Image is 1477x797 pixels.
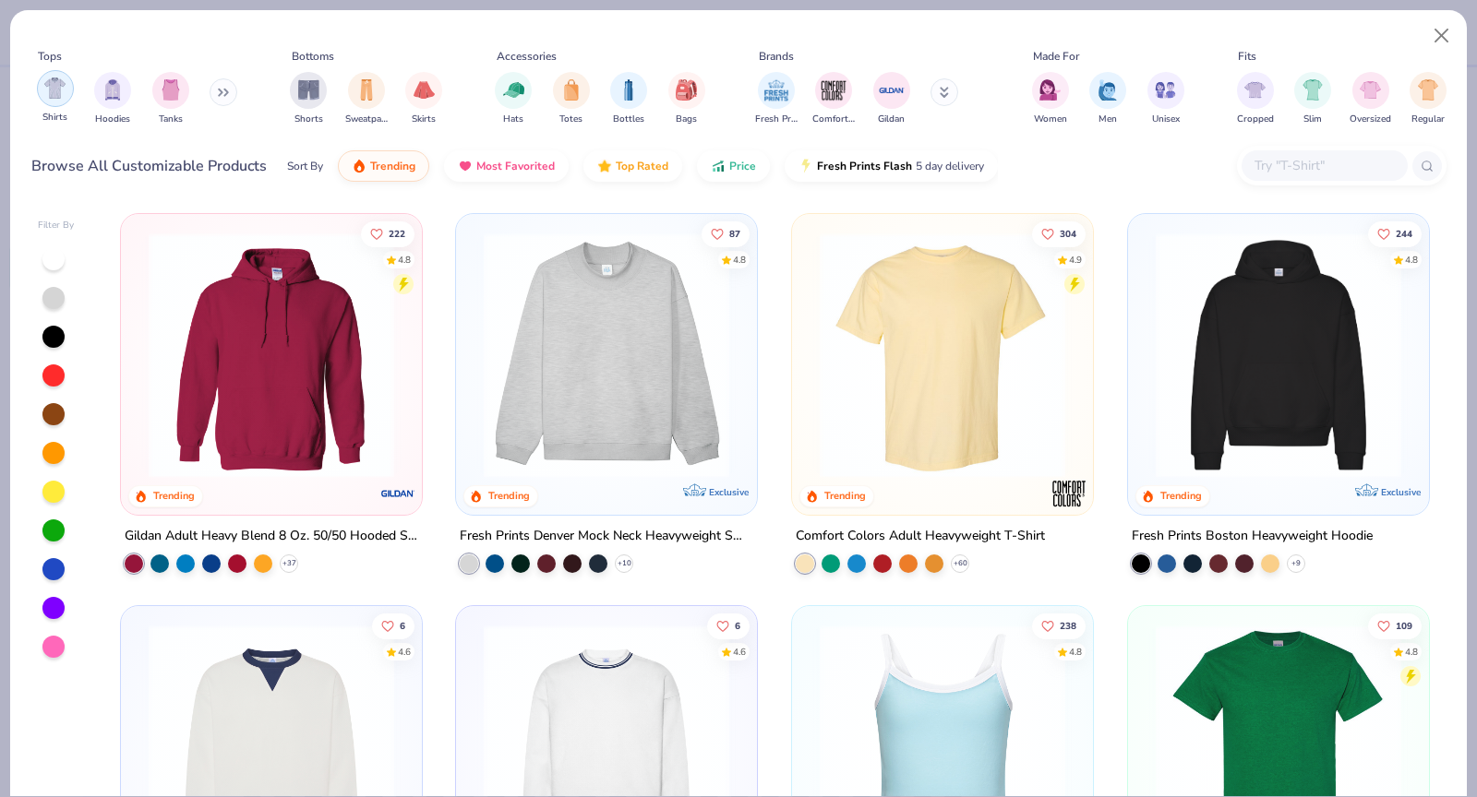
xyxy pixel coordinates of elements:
button: filter button [37,72,74,126]
button: Fresh Prints Flash5 day delivery [785,150,998,182]
button: Like [372,613,414,638]
span: Exclusive [1381,486,1421,498]
div: filter for Unisex [1147,72,1184,126]
div: filter for Tanks [152,72,189,126]
div: filter for Sweatpants [345,72,388,126]
img: Regular Image [1418,79,1439,101]
div: Gildan Adult Heavy Blend 8 Oz. 50/50 Hooded Sweatshirt [125,525,418,548]
div: filter for Bottles [610,72,647,126]
img: Bags Image [676,79,696,101]
button: filter button [405,72,442,126]
span: 238 [1060,621,1076,630]
span: 222 [389,229,405,238]
img: 91acfc32-fd48-4d6b-bdad-a4c1a30ac3fc [1147,232,1411,478]
span: 5 day delivery [916,156,984,177]
span: Men [1099,113,1117,126]
input: Try "T-Shirt" [1253,155,1395,176]
span: Fresh Prints Flash [817,159,912,173]
span: Trending [370,159,415,173]
div: Filter By [38,219,75,232]
span: Totes [559,113,582,126]
button: Like [1368,613,1422,638]
img: Tanks Image [161,79,181,101]
button: filter button [812,72,855,126]
button: Price [697,150,770,182]
span: Slim [1303,113,1322,126]
button: Like [1368,220,1422,246]
img: Slim Image [1303,79,1323,101]
div: 4.8 [734,253,747,267]
span: Comfort Colors [812,113,855,126]
span: Regular [1411,113,1445,126]
div: Browse All Customizable Products [31,155,267,177]
span: Exclusive [709,486,749,498]
button: Like [1032,613,1086,638]
div: Tops [38,48,62,65]
div: filter for Comfort Colors [812,72,855,126]
div: 4.6 [398,645,411,659]
img: Hats Image [503,79,524,101]
img: Men Image [1098,79,1118,101]
div: filter for Shirts [37,70,74,125]
img: Unisex Image [1155,79,1176,101]
img: Totes Image [561,79,582,101]
img: flash.gif [799,159,813,173]
span: 244 [1396,229,1412,238]
img: Comfort Colors logo [1051,475,1087,512]
div: filter for Gildan [873,72,910,126]
button: Close [1424,18,1459,54]
button: filter button [1410,72,1447,126]
span: Hats [503,113,523,126]
button: filter button [1147,72,1184,126]
button: Like [702,220,751,246]
img: most_fav.gif [458,159,473,173]
button: filter button [1032,72,1069,126]
div: Bottoms [292,48,334,65]
div: Sort By [287,158,323,174]
img: 029b8af0-80e6-406f-9fdc-fdf898547912 [811,232,1075,478]
span: 109 [1396,621,1412,630]
span: Gildan [878,113,905,126]
span: + 37 [282,558,295,569]
div: filter for Bags [668,72,705,126]
button: filter button [553,72,590,126]
div: filter for Shorts [290,72,327,126]
button: filter button [152,72,189,126]
span: Most Favorited [476,159,555,173]
img: a164e800-7022-4571-a324-30c76f641635 [402,232,666,478]
span: 6 [736,621,741,630]
img: Comfort Colors Image [820,77,847,104]
button: filter button [1237,72,1274,126]
img: trending.gif [352,159,366,173]
div: Fresh Prints Boston Heavyweight Hoodie [1132,525,1373,548]
button: Most Favorited [444,150,569,182]
button: filter button [668,72,705,126]
button: Trending [338,150,429,182]
div: 4.9 [1069,253,1082,267]
img: Skirts Image [414,79,435,101]
img: Gildan Image [878,77,906,104]
span: Bags [676,113,697,126]
img: Hoodies Image [102,79,123,101]
img: Shirts Image [44,77,66,99]
div: filter for Totes [553,72,590,126]
div: 4.8 [1069,645,1082,659]
div: filter for Oversized [1350,72,1391,126]
button: Like [708,613,751,638]
img: 01756b78-01f6-4cc6-8d8a-3c30c1a0c8ac [139,232,403,478]
span: Skirts [412,113,436,126]
button: filter button [1350,72,1391,126]
div: filter for Hoodies [94,72,131,126]
span: Unisex [1152,113,1180,126]
button: filter button [345,72,388,126]
img: f5d85501-0dbb-4ee4-b115-c08fa3845d83 [474,232,738,478]
button: filter button [94,72,131,126]
div: filter for Hats [495,72,532,126]
div: 4.6 [734,645,747,659]
span: + 10 [618,558,631,569]
button: Like [1032,220,1086,246]
div: filter for Skirts [405,72,442,126]
div: filter for Regular [1410,72,1447,126]
div: Made For [1033,48,1079,65]
span: Bottles [613,113,644,126]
